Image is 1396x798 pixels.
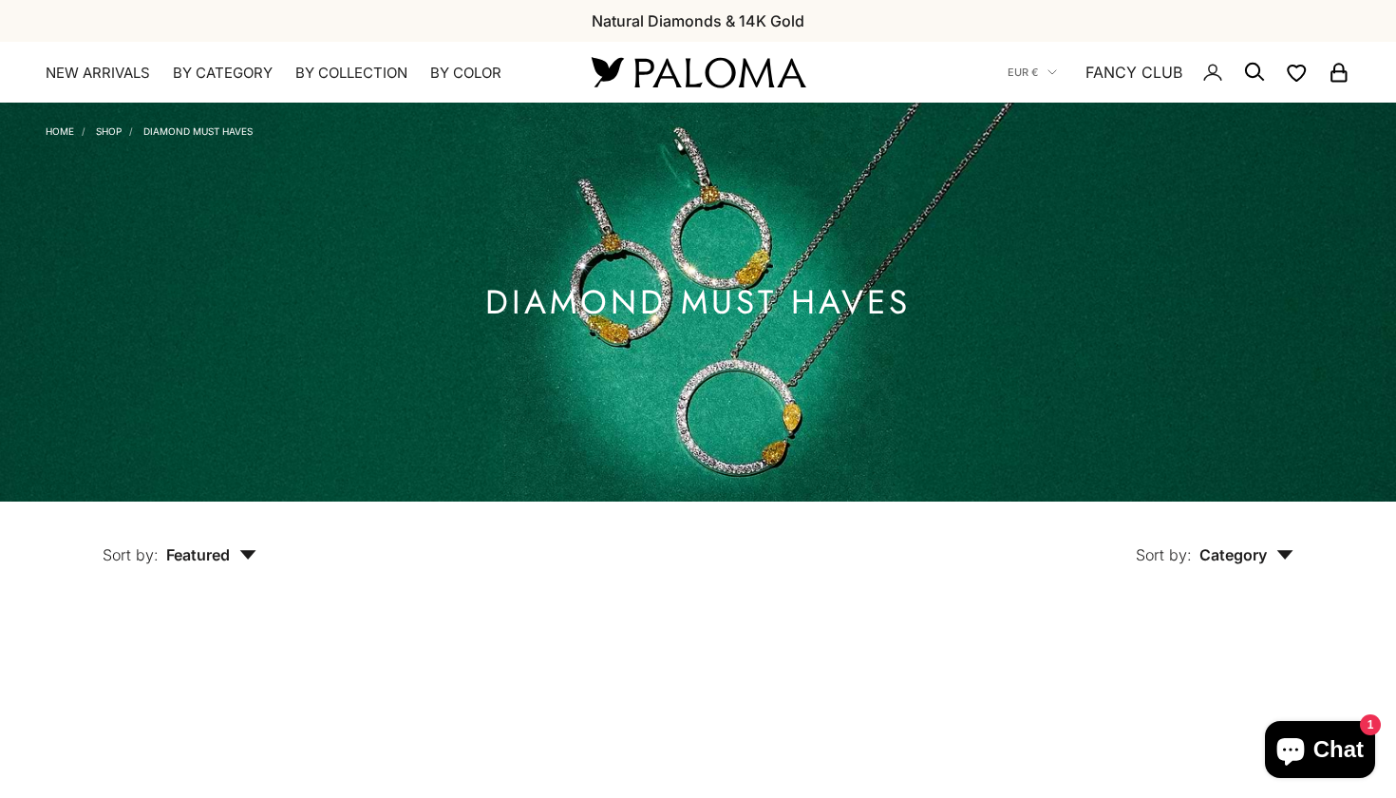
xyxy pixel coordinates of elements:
[173,64,273,83] summary: By Category
[1199,545,1293,564] span: Category
[46,64,546,83] nav: Primary navigation
[1085,60,1182,85] a: FANCY CLUB
[1008,42,1350,103] nav: Secondary navigation
[96,125,122,137] a: Shop
[46,64,150,83] a: NEW ARRIVALS
[103,545,159,564] span: Sort by:
[46,125,74,137] a: Home
[1136,545,1192,564] span: Sort by:
[1008,64,1057,81] button: EUR €
[166,545,256,564] span: Featured
[485,291,911,314] h1: Diamond Must Haves
[430,64,501,83] summary: By Color
[59,502,300,581] button: Sort by: Featured
[1008,64,1038,81] span: EUR €
[46,122,253,137] nav: Breadcrumb
[143,125,253,137] a: Diamond Must Haves
[592,9,804,33] p: Natural Diamonds & 14K Gold
[1092,502,1337,581] button: Sort by: Category
[295,64,407,83] summary: By Collection
[1259,721,1381,783] inbox-online-store-chat: Shopify online store chat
